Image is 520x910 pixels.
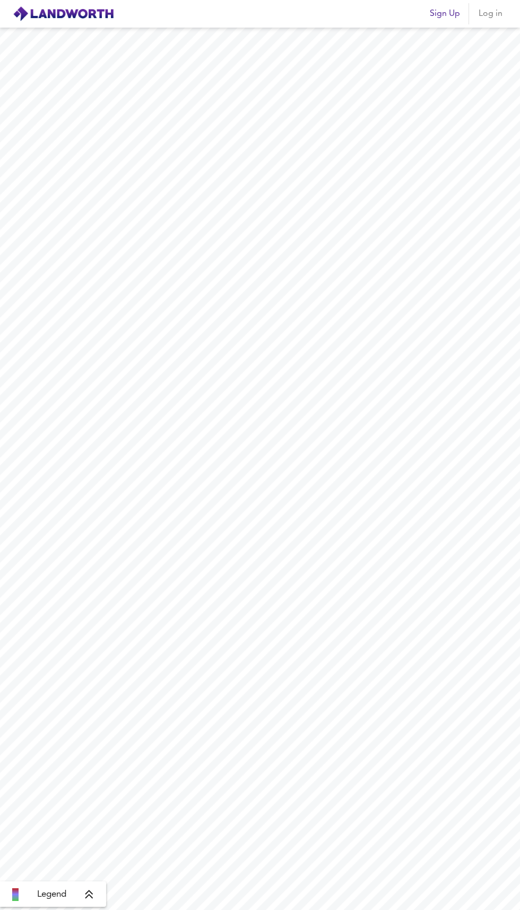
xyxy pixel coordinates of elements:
[473,3,507,24] button: Log in
[478,6,503,21] span: Log in
[426,3,464,24] button: Sign Up
[37,888,66,901] span: Legend
[430,6,460,21] span: Sign Up
[13,6,114,22] img: logo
